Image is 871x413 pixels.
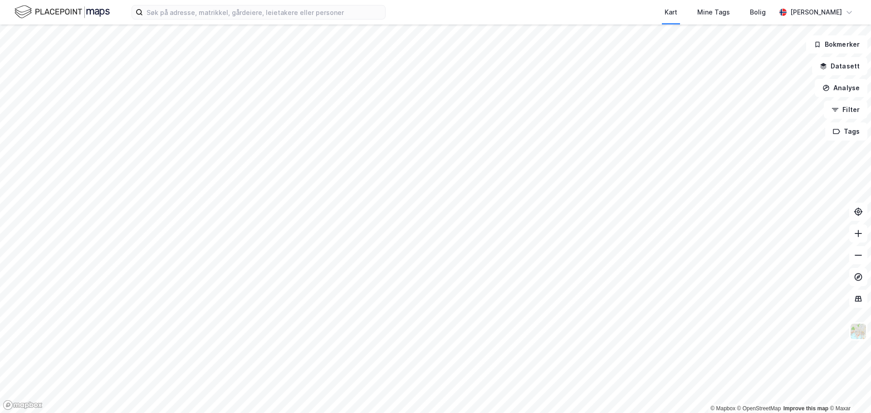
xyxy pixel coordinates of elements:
[812,57,867,75] button: Datasett
[665,7,677,18] div: Kart
[826,369,871,413] iframe: Chat Widget
[710,405,735,412] a: Mapbox
[806,35,867,53] button: Bokmerker
[737,405,781,412] a: OpenStreetMap
[3,400,43,410] a: Mapbox homepage
[697,7,730,18] div: Mine Tags
[790,7,842,18] div: [PERSON_NAME]
[825,122,867,141] button: Tags
[750,7,766,18] div: Bolig
[850,323,867,340] img: Z
[783,405,828,412] a: Improve this map
[815,79,867,97] button: Analyse
[143,5,385,19] input: Søk på adresse, matrikkel, gårdeiere, leietakere eller personer
[824,101,867,119] button: Filter
[15,4,110,20] img: logo.f888ab2527a4732fd821a326f86c7f29.svg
